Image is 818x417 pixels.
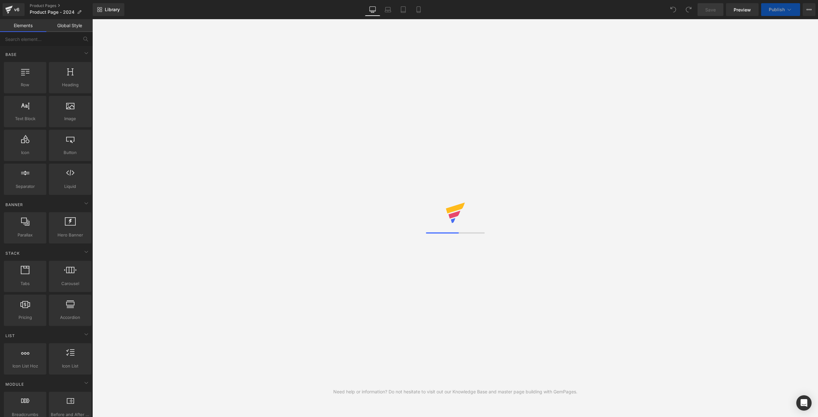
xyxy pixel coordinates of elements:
[803,3,815,16] button: More
[51,183,89,190] span: Liquid
[6,363,44,369] span: Icon List Hoz
[796,395,812,411] div: Open Intercom Messenger
[6,183,44,190] span: Separator
[365,3,380,16] a: Desktop
[411,3,426,16] a: Mobile
[6,314,44,321] span: Pricing
[3,3,25,16] a: v6
[6,115,44,122] span: Text Block
[734,6,751,13] span: Preview
[726,3,759,16] a: Preview
[51,149,89,156] span: Button
[761,3,800,16] button: Publish
[6,81,44,88] span: Row
[5,51,17,58] span: Base
[51,363,89,369] span: Icon List
[6,280,44,287] span: Tabs
[30,3,93,8] a: Product Pages
[46,19,93,32] a: Global Style
[51,232,89,238] span: Hero Banner
[51,81,89,88] span: Heading
[396,3,411,16] a: Tablet
[380,3,396,16] a: Laptop
[682,3,695,16] button: Redo
[93,3,124,16] a: New Library
[51,314,89,321] span: Accordion
[6,232,44,238] span: Parallax
[105,7,120,12] span: Library
[705,6,716,13] span: Save
[5,381,25,387] span: Module
[5,250,20,256] span: Stack
[13,5,21,14] div: v6
[51,280,89,287] span: Carousel
[5,202,24,208] span: Banner
[333,388,577,395] div: Need help or information? Do not hesitate to visit out our Knowledge Base and master page buildin...
[5,333,16,339] span: List
[51,115,89,122] span: Image
[6,149,44,156] span: Icon
[769,7,785,12] span: Publish
[30,10,74,15] span: Product Page - 2024
[667,3,680,16] button: Undo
